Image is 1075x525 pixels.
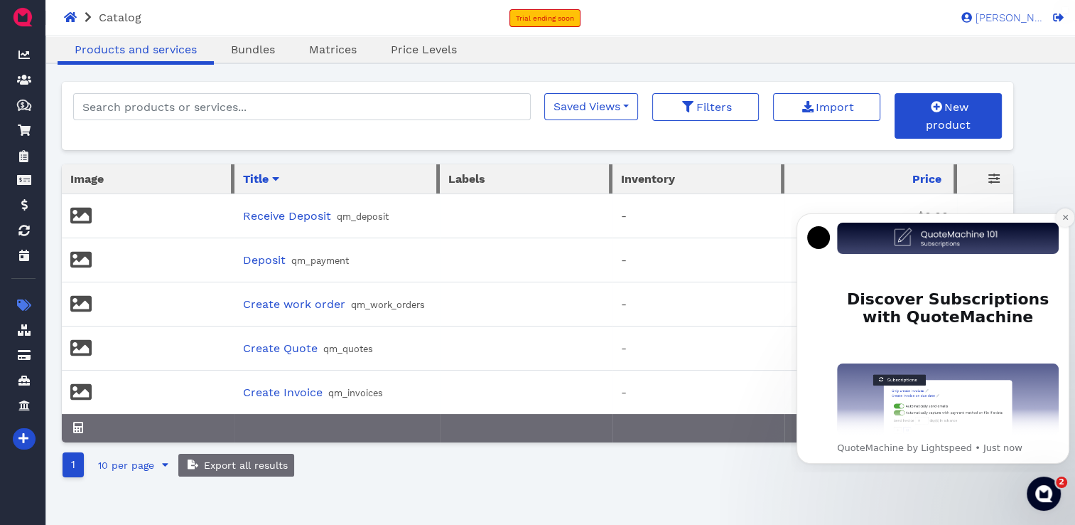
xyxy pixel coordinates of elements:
[75,43,197,56] span: Products and services
[99,11,141,24] span: Catalog
[222,6,249,33] button: Home
[73,93,530,120] input: Search products or services...
[58,41,214,58] a: Products and services
[391,43,457,56] span: Price Levels
[1027,477,1061,511] iframe: Intercom live chat
[972,13,1043,23] span: [PERSON_NAME]
[178,454,294,477] button: Export all results
[22,405,33,416] button: Emoji picker
[21,101,25,108] tspan: $
[954,11,1043,23] a: [PERSON_NAME]
[509,9,580,27] a: Trial ending soon
[243,253,286,267] a: Deposit
[323,344,373,354] small: qm_quotes
[214,41,292,58] a: Bundles
[621,171,675,188] span: Inventory
[23,96,261,138] div: • - Create personalized statuses and organize fulfillment your way
[156,238,167,249] a: Source reference 6560831:
[11,357,273,420] div: Fin says…
[23,208,261,250] div: • - Add custom statuses with personalized names and colors to individual order line items
[895,93,1002,139] a: New product
[1056,477,1067,488] span: 2
[23,257,261,285] div: • - Keep staff organized with internal tracking notes on orders
[652,93,760,121] button: Filters
[96,460,154,471] span: 10 per page
[243,171,269,188] span: Title
[337,211,389,222] small: qm_deposit
[244,399,266,422] button: Send a message…
[90,405,102,416] button: Start recording
[693,100,731,114] span: Filters
[612,282,785,327] td: -
[11,357,190,388] div: Did that answer your question?
[374,41,474,58] a: Price Levels
[67,405,79,416] button: Upload attachment
[45,405,56,416] button: Gif picker
[23,366,179,380] div: Did that answer your question?
[90,454,178,477] button: 10 per page
[40,8,63,31] img: Profile image for Fin
[292,41,374,58] a: Matrices
[9,6,36,33] button: go back
[814,100,854,114] span: Import
[291,255,349,266] small: qm_payment
[23,75,148,87] b: Key tracking features:
[69,14,86,24] h1: Fin
[23,145,261,201] div: • - When items need ordering from suppliers, we automatically link POs to orders and update when ...
[231,43,275,56] span: Bundles
[612,327,785,371] td: -
[28,258,107,269] b: Internal notes
[28,208,132,220] b: Line item statuses
[612,238,785,282] td: -
[544,93,638,120] button: Saved Views
[243,209,331,223] a: Receive Deposit
[612,371,785,415] td: -
[912,171,941,188] span: Price
[448,171,485,188] span: Labels
[202,460,288,471] span: Export all results
[23,292,261,347] div: Orders also function as shareable online documents, so you can send status updates to customers t...
[28,97,156,108] b: Custom order statuses
[791,201,1075,472] iframe: Intercom notifications message
[612,194,785,238] td: -
[70,171,104,188] span: Image
[11,6,34,28] img: QuoteM_icon_flat.png
[516,14,574,22] span: Trial ending soon
[309,43,357,56] span: Matrices
[243,386,323,399] a: Create Invoice
[328,388,383,398] small: qm_invoices
[28,146,166,157] b: Purchase Order tracking
[926,100,971,132] span: New product
[243,297,345,311] a: Create work order
[12,375,272,399] textarea: Message…
[351,299,425,310] small: qm_work_orders
[249,6,275,31] div: Close
[243,341,318,355] a: Create Quote
[36,56,47,68] a: Source reference 146752871:
[63,452,84,477] a: Go to page number 1
[773,93,880,121] a: Import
